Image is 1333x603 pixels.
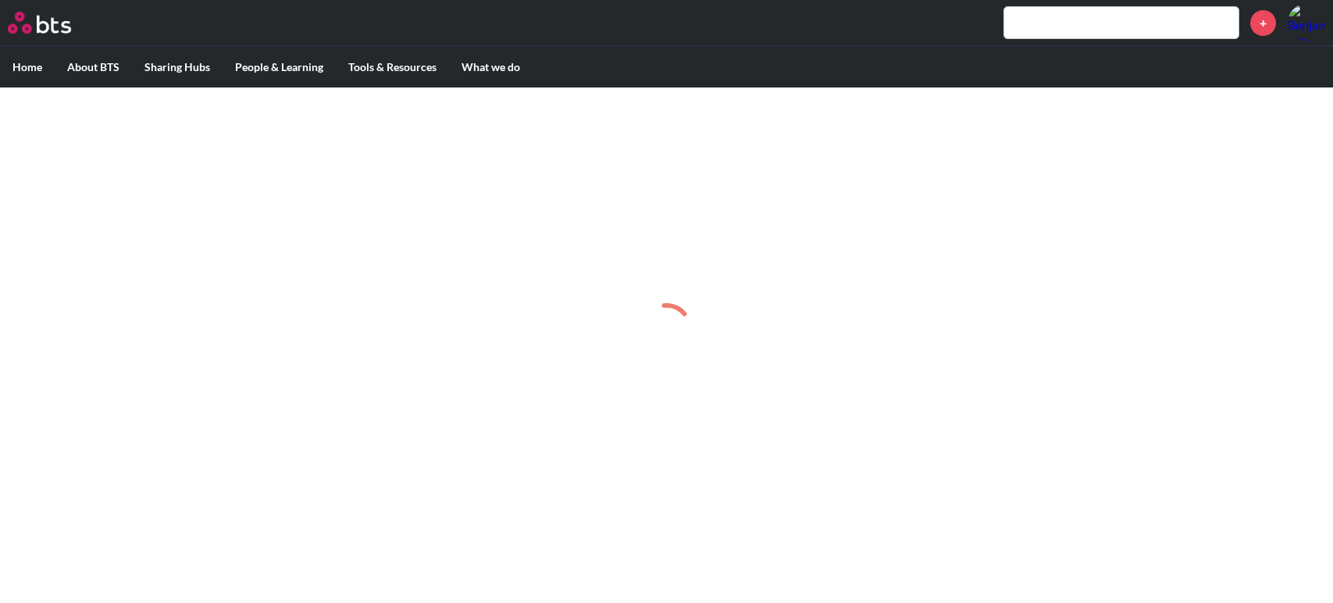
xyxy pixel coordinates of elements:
[132,47,223,87] label: Sharing Hubs
[8,12,71,34] img: BTS Logo
[449,47,533,87] label: What we do
[8,12,100,34] a: Go home
[336,47,449,87] label: Tools & Resources
[1250,10,1276,36] a: +
[1288,4,1325,41] img: Benjamin Wilcock
[1288,4,1325,41] a: Profile
[223,47,336,87] label: People & Learning
[55,47,132,87] label: About BTS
